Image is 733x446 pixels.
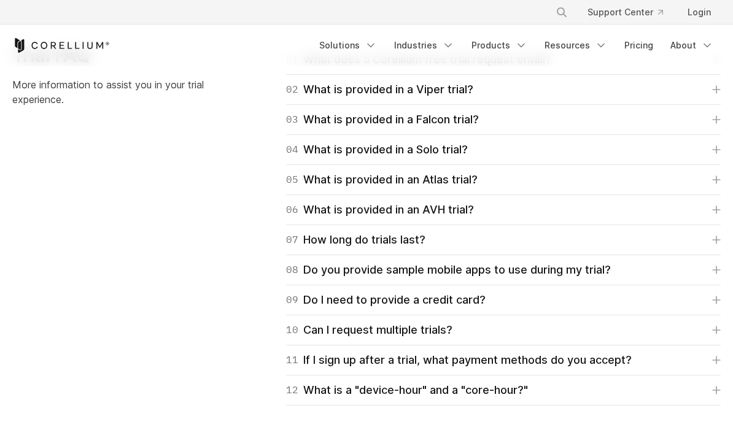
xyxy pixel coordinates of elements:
[286,261,611,279] div: Do you provide sample mobile apps to use during my trial?
[464,34,535,56] a: Products
[286,231,298,248] span: 07
[678,1,721,23] a: Login
[12,77,215,107] p: More information to assist you in your trial experience.
[286,321,452,339] div: Can I request multiple trials?
[578,1,673,23] a: Support Center
[286,201,474,218] div: What is provided in an AVH trial?
[286,81,298,98] span: 02
[286,261,721,279] a: 08Do you provide sample mobile apps to use during my trial?
[12,38,110,53] a: Corellium Home
[286,81,721,98] a: 02What is provided in a Viper trial?
[286,291,721,309] a: 09Do I need to provide a credit card?
[663,34,721,56] a: About
[286,231,425,248] div: How long do trials last?
[286,321,298,339] span: 10
[286,201,298,218] span: 06
[286,321,721,339] a: 10Can I request multiple trials?
[286,171,478,188] div: What is provided in an Atlas trial?
[286,111,298,128] span: 03
[286,291,298,309] span: 09
[551,1,573,23] button: Search
[537,34,615,56] a: Resources
[286,111,479,128] div: What is provided in a Falcon trial?
[286,201,721,218] a: 06What is provided in an AVH trial?
[286,231,721,248] a: 07How long do trials last?
[286,261,298,279] span: 08
[541,1,721,23] div: Navigation Menu
[286,141,468,158] div: What is provided in a Solo trial?
[286,291,486,309] div: Do I need to provide a credit card?
[286,352,298,369] span: 11
[286,352,632,369] div: If I sign up after a trial, what payment methods do you accept?
[286,382,528,399] div: What is a "device-hour" and a "core-hour?"
[286,111,721,128] a: 03What is provided in a Falcon trial?
[286,382,721,399] a: 12What is a "device-hour" and a "core-hour?"
[387,34,462,56] a: Industries
[286,352,721,369] a: 11If I sign up after a trial, what payment methods do you accept?
[286,382,298,399] span: 12
[286,171,721,188] a: 05What is provided in an Atlas trial?
[617,34,661,56] a: Pricing
[286,171,298,188] span: 05
[312,34,721,56] div: Navigation Menu
[286,141,721,158] a: 04What is provided in a Solo trial?
[286,141,298,158] span: 04
[286,81,473,98] div: What is provided in a Viper trial?
[312,34,384,56] a: Solutions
